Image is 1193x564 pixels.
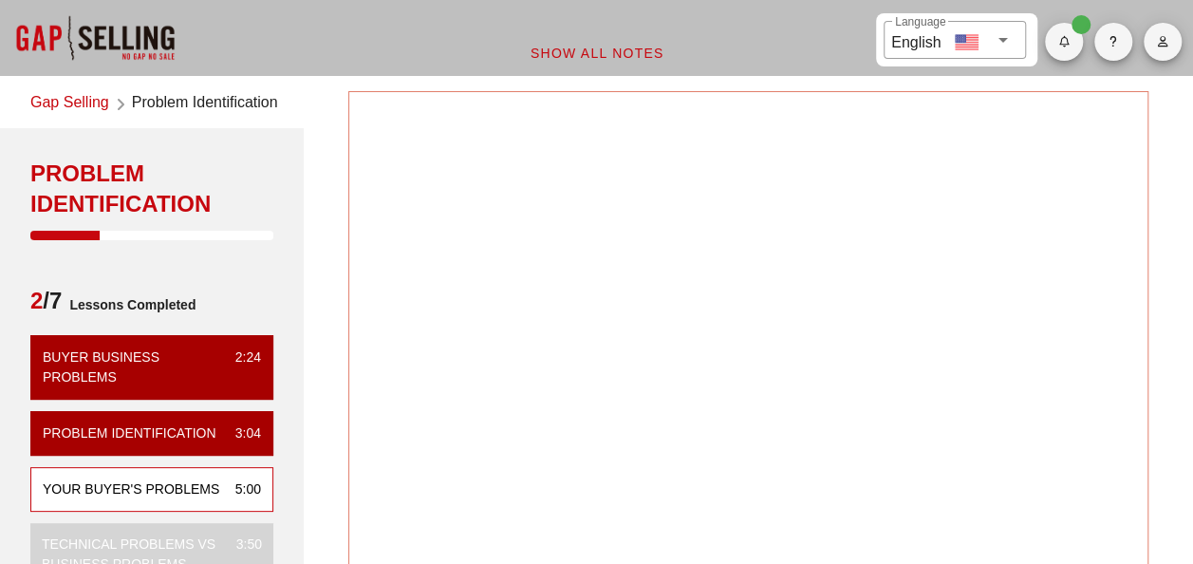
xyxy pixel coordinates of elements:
[220,348,261,387] div: 2:24
[891,27,941,54] div: English
[884,21,1026,59] div: LanguageEnglish
[895,15,945,29] label: Language
[30,288,43,313] span: 2
[43,423,216,443] div: Problem Identification
[1072,15,1090,34] span: Badge
[220,479,261,499] div: 5:00
[30,91,109,117] a: Gap Selling
[30,286,62,324] span: /7
[220,423,261,443] div: 3:04
[62,286,196,324] span: Lessons Completed
[43,348,220,387] div: Buyer Business Problems
[132,91,278,117] span: Problem Identification
[30,159,273,219] div: Problem Identification
[530,46,664,61] span: Show All Notes
[514,36,680,70] button: Show All Notes
[43,479,219,499] div: Your Buyer's Problems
